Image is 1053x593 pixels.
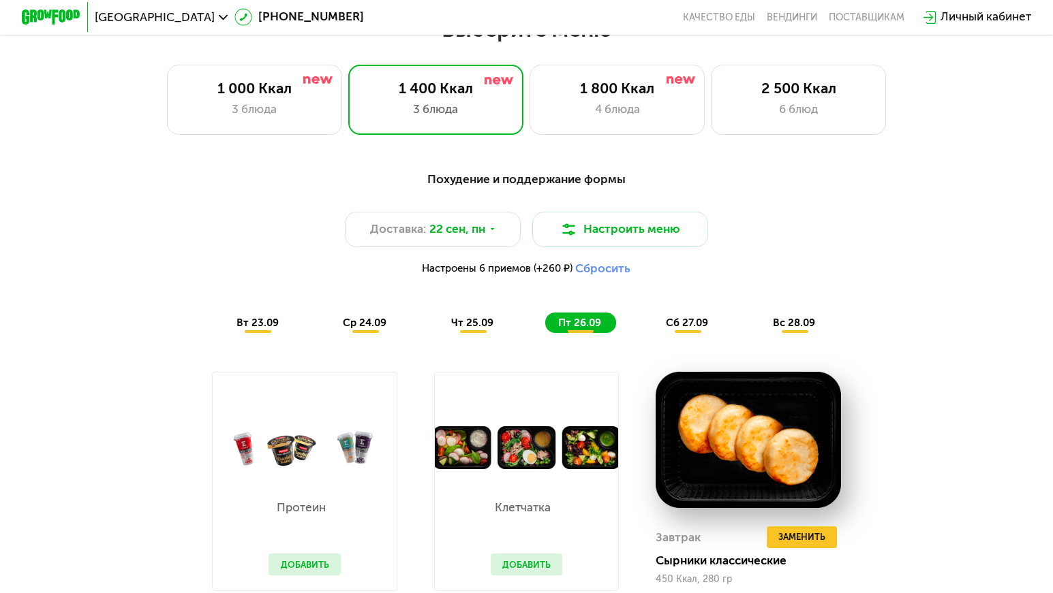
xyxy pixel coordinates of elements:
button: Добавить [491,554,562,575]
span: Заменить [778,530,825,544]
div: Завтрак [656,526,701,548]
button: Сбросить [575,261,630,276]
div: 3 блюда [182,101,327,118]
p: Клетчатка [491,502,555,513]
div: 4 блюда [545,101,690,118]
div: 2 500 Ккал [726,80,871,98]
p: Протеин [269,502,333,513]
span: [GEOGRAPHIC_DATA] [95,12,215,23]
div: поставщикам [829,12,904,23]
div: Сырники классические [656,554,853,568]
div: 450 Ккал, 280 гр [656,574,841,585]
button: Заменить [767,526,837,548]
span: вт 23.09 [236,317,279,329]
span: чт 25.09 [451,317,493,329]
div: 3 блюда [363,101,508,118]
a: Вендинги [767,12,817,23]
span: 22 сен, пн [429,221,485,238]
div: 1 000 Ккал [182,80,327,98]
span: ср 24.09 [343,317,386,329]
span: Доставка: [370,221,426,238]
div: 1 800 Ккал [545,80,690,98]
button: Добавить [269,554,340,575]
div: 6 блюд [726,101,871,118]
span: вс 28.09 [773,317,815,329]
span: пт 26.09 [558,317,601,329]
a: Качество еды [683,12,755,23]
span: Настроены 6 приемов (+260 ₽) [422,263,573,274]
button: Настроить меню [532,212,708,247]
div: Похудение и поддержание формы [93,170,959,189]
div: 1 400 Ккал [363,80,508,98]
span: сб 27.09 [666,317,708,329]
a: [PHONE_NUMBER] [234,8,363,26]
div: Личный кабинет [941,8,1031,26]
